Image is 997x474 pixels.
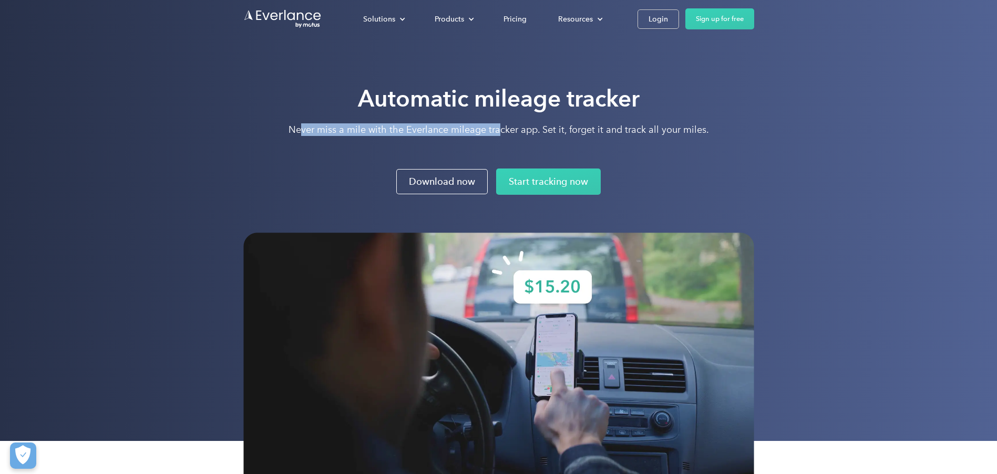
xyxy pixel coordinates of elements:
[548,10,611,28] div: Resources
[289,123,709,136] p: Never miss a mile with the Everlance mileage tracker app. Set it, forget it and track all your mi...
[289,84,709,113] h1: Automatic mileage tracker
[435,13,464,26] div: Products
[558,13,593,26] div: Resources
[638,9,679,29] a: Login
[503,13,527,26] div: Pricing
[649,13,668,26] div: Login
[396,169,488,194] a: Download now
[363,13,395,26] div: Solutions
[424,10,482,28] div: Products
[493,10,537,28] a: Pricing
[496,168,601,195] a: Start tracking now
[353,10,414,28] div: Solutions
[243,9,322,29] a: Go to homepage
[685,8,754,29] a: Sign up for free
[10,443,36,469] button: Cookies Settings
